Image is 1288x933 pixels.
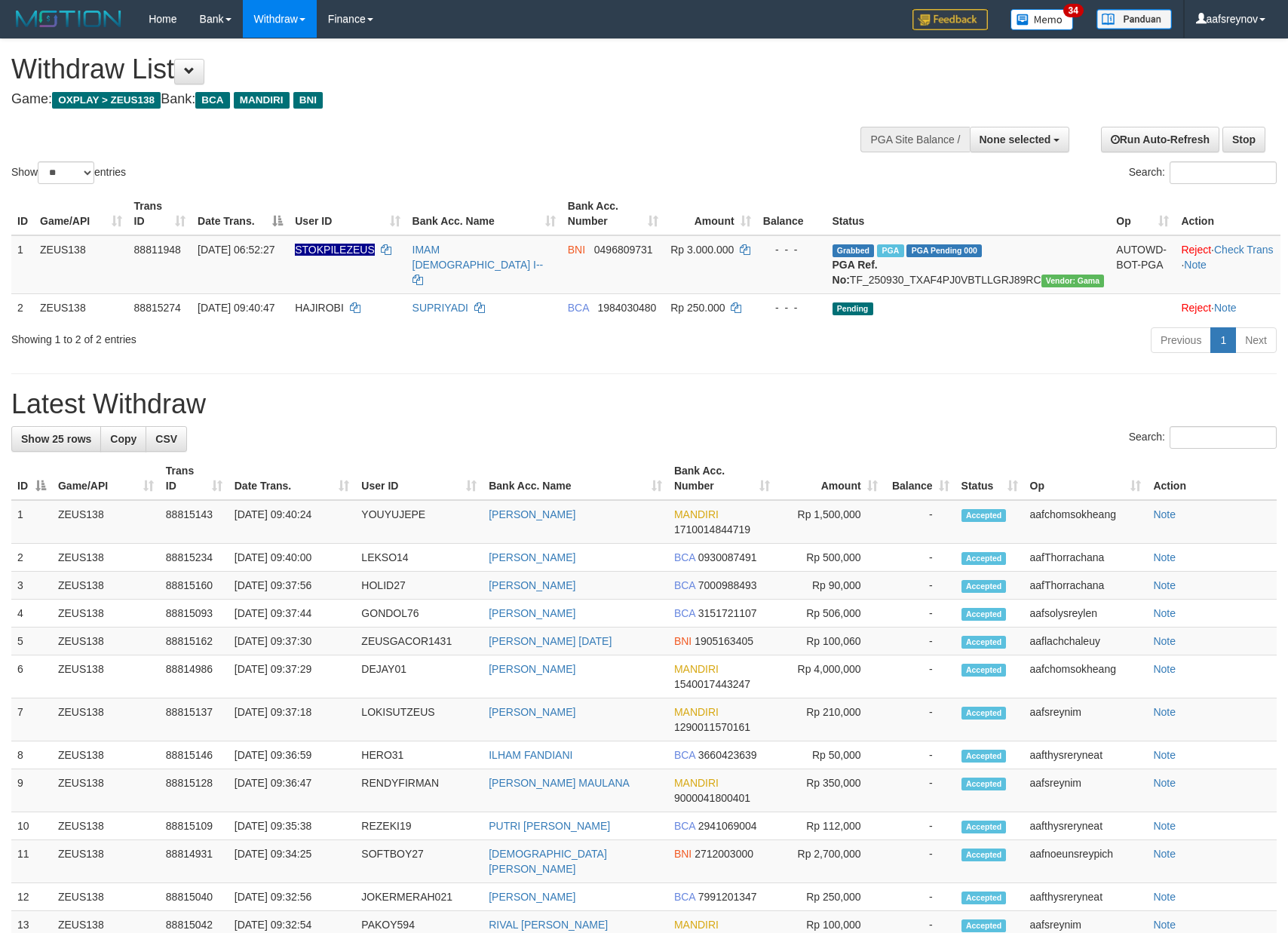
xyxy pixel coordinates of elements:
[483,457,668,500] th: Bank Acc. Name: activate to sort column ascending
[489,820,610,832] a: PUTRI [PERSON_NAME]
[674,721,750,733] span: Copy 1290011570161 to clipboard
[1024,741,1148,769] td: aafthysreryneat
[489,919,608,931] a: RIVAL [PERSON_NAME]
[776,544,884,572] td: Rp 500,000
[160,812,228,840] td: 88815109
[1129,426,1277,449] label: Search:
[52,769,160,812] td: ZEUS138
[11,741,52,769] td: 8
[674,792,750,804] span: Copy 9000041800401 to clipboard
[228,572,356,600] td: [DATE] 09:37:56
[597,302,656,314] span: Copy 1984030480 to clipboard
[52,698,160,741] td: ZEUS138
[961,750,1007,763] span: Accepted
[1181,302,1211,314] a: Reject
[776,628,884,655] td: Rp 100,060
[884,572,955,600] td: -
[134,302,181,314] span: 88815274
[295,244,375,256] span: Nama rekening ada tanda titik/strip, harap diedit
[160,500,228,544] td: 88815143
[11,812,52,840] td: 10
[776,769,884,812] td: Rp 350,000
[198,302,274,314] span: [DATE] 09:40:47
[961,580,1007,593] span: Accepted
[1096,9,1172,29] img: panduan.png
[961,509,1007,522] span: Accepted
[489,663,575,675] a: [PERSON_NAME]
[100,426,146,452] a: Copy
[884,600,955,628] td: -
[234,92,290,109] span: MANDIRI
[884,812,955,840] td: -
[1153,891,1176,903] a: Note
[776,698,884,741] td: Rp 210,000
[198,244,274,256] span: [DATE] 06:52:27
[489,579,575,591] a: [PERSON_NAME]
[1210,327,1236,353] a: 1
[776,812,884,840] td: Rp 112,000
[1153,919,1176,931] a: Note
[11,326,526,347] div: Showing 1 to 2 of 2 entries
[160,769,228,812] td: 88815128
[1153,635,1176,647] a: Note
[128,192,192,235] th: Trans ID: activate to sort column ascending
[52,883,160,911] td: ZEUS138
[34,192,128,235] th: Game/API: activate to sort column ascending
[1170,161,1277,184] input: Search:
[11,457,52,500] th: ID: activate to sort column descending
[877,244,903,257] span: Marked by aafsreyleap
[961,636,1007,649] span: Accepted
[1024,769,1148,812] td: aafsreynim
[776,457,884,500] th: Amount: activate to sort column ascending
[11,600,52,628] td: 4
[1151,327,1211,353] a: Previous
[1153,551,1176,563] a: Note
[695,635,753,647] span: Copy 1905163405 to clipboard
[776,741,884,769] td: Rp 50,000
[1110,192,1175,235] th: Op: activate to sort column ascending
[1153,607,1176,619] a: Note
[52,655,160,698] td: ZEUS138
[134,244,181,256] span: 88811948
[21,433,91,445] span: Show 25 rows
[1041,275,1105,287] span: Vendor URL: https://trx31.1velocity.biz
[11,192,34,235] th: ID
[228,628,356,655] td: [DATE] 09:37:30
[1024,572,1148,600] td: aafThorrachana
[1024,655,1148,698] td: aafchomsokheang
[961,707,1007,720] span: Accepted
[698,820,757,832] span: Copy 2941069004 to clipboard
[355,655,483,698] td: DEJAY01
[674,663,719,675] span: MANDIRI
[52,92,161,109] span: OXPLAY > ZEUS138
[674,508,719,520] span: MANDIRI
[489,551,575,563] a: [PERSON_NAME]
[826,235,1111,294] td: TF_250930_TXAF4PJ0VBTLLGRJ89RC
[568,302,589,314] span: BCA
[698,579,757,591] span: Copy 7000988493 to clipboard
[1063,4,1084,17] span: 34
[355,812,483,840] td: REZEKI19
[1175,235,1280,294] td: · ·
[961,892,1007,904] span: Accepted
[1024,500,1148,544] td: aafchomsokheang
[355,741,483,769] td: HERO31
[11,161,126,184] label: Show entries
[160,883,228,911] td: 88815040
[763,300,820,315] div: - - -
[160,741,228,769] td: 88815146
[670,244,734,256] span: Rp 3.000.000
[355,840,483,883] td: SOFTBOY27
[11,628,52,655] td: 5
[674,523,750,536] span: Copy 1710014844719 to clipboard
[228,840,356,883] td: [DATE] 09:34:25
[295,302,344,314] span: HAJIROBI
[1153,820,1176,832] a: Note
[980,134,1051,146] span: None selected
[776,840,884,883] td: Rp 2,700,000
[52,741,160,769] td: ZEUS138
[674,551,695,563] span: BCA
[228,883,356,911] td: [DATE] 09:32:56
[1153,706,1176,718] a: Note
[52,840,160,883] td: ZEUS138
